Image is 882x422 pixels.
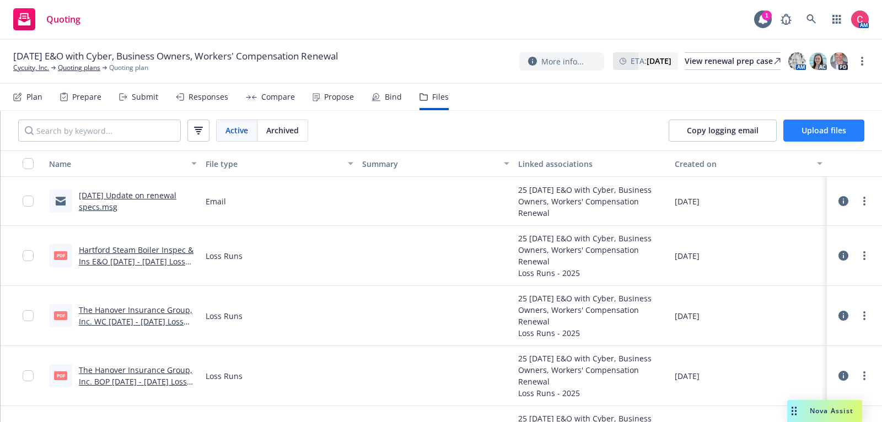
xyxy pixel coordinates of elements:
[518,327,666,339] div: Loss Runs - 2025
[189,93,228,101] div: Responses
[23,310,34,321] input: Toggle Row Selected
[261,93,295,101] div: Compare
[514,150,670,177] button: Linked associations
[201,150,358,177] button: File type
[675,250,700,262] span: [DATE]
[109,63,148,73] span: Quoting plan
[675,196,700,207] span: [DATE]
[775,8,797,30] a: Report a Bug
[800,8,822,30] a: Search
[858,249,871,262] a: more
[647,56,671,66] strong: [DATE]
[225,125,248,136] span: Active
[783,120,864,142] button: Upload files
[46,15,80,24] span: Quoting
[518,293,666,327] div: 25 [DATE] E&O with Cyber, Business Owners, Workers' Compensation Renewal
[856,55,869,68] a: more
[266,125,299,136] span: Archived
[79,365,192,398] a: The Hanover Insurance Group, Inc. BOP [DATE] - [DATE] Loss Runs - Valued [DATE].pdf
[826,8,848,30] a: Switch app
[685,52,781,70] a: View renewal prep case
[206,370,243,382] span: Loss Runs
[518,353,666,387] div: 25 [DATE] E&O with Cyber, Business Owners, Workers' Compensation Renewal
[79,245,193,278] a: Hartford Steam Boiler Inspec & Ins E&O [DATE] - [DATE] Loss Runs - Valued [DATE].PDF
[358,150,514,177] button: Summary
[685,53,781,69] div: View renewal prep case
[23,158,34,169] input: Select all
[675,310,700,322] span: [DATE]
[518,232,666,267] div: 25 [DATE] E&O with Cyber, Business Owners, Workers' Compensation Renewal
[518,158,666,170] div: Linked associations
[49,158,185,170] div: Name
[23,250,34,261] input: Toggle Row Selected
[9,4,85,35] a: Quoting
[362,158,498,170] div: Summary
[788,52,806,70] img: photo
[54,371,67,380] span: pdf
[675,158,810,170] div: Created on
[324,93,354,101] div: Propose
[206,158,341,170] div: File type
[787,400,862,422] button: Nova Assist
[631,55,671,67] span: ETA :
[23,196,34,207] input: Toggle Row Selected
[519,52,604,71] button: More info...
[809,52,827,70] img: photo
[79,190,176,212] a: [DATE] Update on renewal specs.msg
[851,10,869,28] img: photo
[23,370,34,381] input: Toggle Row Selected
[18,120,181,142] input: Search by keyword...
[54,311,67,320] span: pdf
[79,305,192,338] a: The Hanover Insurance Group, Inc. WC [DATE] - [DATE] Loss Runs - Valued [DATE].pdf
[206,310,243,322] span: Loss Runs
[72,93,101,101] div: Prepare
[206,250,243,262] span: Loss Runs
[58,63,100,73] a: Quoting plans
[13,63,49,73] a: Cycuity, Inc.
[787,400,801,422] div: Drag to move
[830,52,848,70] img: photo
[675,370,700,382] span: [DATE]
[541,56,584,67] span: More info...
[518,184,666,219] div: 25 [DATE] E&O with Cyber, Business Owners, Workers' Compensation Renewal
[13,50,338,63] span: [DATE] E&O with Cyber, Business Owners, Workers' Compensation Renewal
[858,309,871,322] a: more
[762,10,772,20] div: 1
[858,369,871,382] a: more
[26,93,42,101] div: Plan
[385,93,402,101] div: Bind
[518,387,666,399] div: Loss Runs - 2025
[132,93,158,101] div: Submit
[670,150,827,177] button: Created on
[802,125,846,136] span: Upload files
[518,267,666,279] div: Loss Runs - 2025
[858,194,871,208] a: more
[687,125,759,136] span: Copy logging email
[206,196,226,207] span: Email
[432,93,449,101] div: Files
[810,406,853,415] span: Nova Assist
[669,120,777,142] button: Copy logging email
[45,150,201,177] button: Name
[54,251,67,259] span: PDF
